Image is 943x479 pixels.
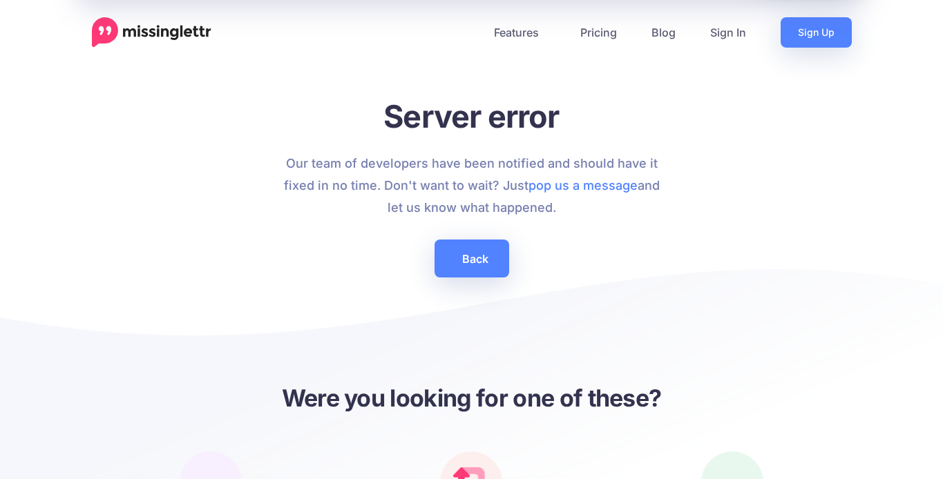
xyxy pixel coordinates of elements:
[276,97,667,135] h1: Server error
[477,17,563,48] a: Features
[634,17,693,48] a: Blog
[563,17,634,48] a: Pricing
[693,17,763,48] a: Sign In
[435,239,509,277] a: Back
[276,153,667,219] p: Our team of developers have been notified and should have it fixed in no time. Don't want to wait...
[92,382,852,413] h3: Were you looking for one of these?
[781,17,852,48] a: Sign Up
[528,178,638,193] a: pop us a message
